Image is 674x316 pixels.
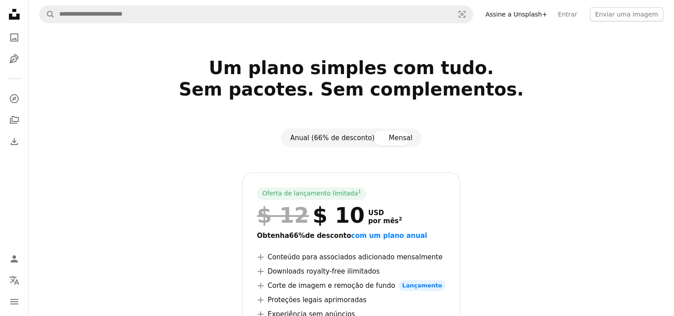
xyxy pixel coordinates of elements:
a: Fotos [5,29,23,46]
div: $ 10 [257,204,365,227]
button: Obtenha66%de descontocom um plano anual [257,230,427,241]
button: Pesquise na Unsplash [40,6,55,23]
button: Pesquisa visual [451,6,473,23]
a: Início — Unsplash [5,5,23,25]
a: Ilustrações [5,50,23,68]
h2: Um plano simples com tudo. Sem pacotes. Sem complementos. [65,57,638,121]
li: Proteções legais aprimoradas [257,295,446,305]
li: Conteúdo para associados adicionado mensalmente [257,252,446,262]
a: Coleções [5,111,23,129]
span: com um plano anual [351,232,427,240]
a: 1 [356,189,363,198]
a: Entrar / Cadastrar-se [5,250,23,268]
div: Oferta de lançamento limitada [257,187,367,200]
form: Pesquise conteúdo visual em todo o site [39,5,473,23]
li: Downloads royalty-free ilimitados [257,266,446,277]
a: 2 [397,217,404,225]
span: USD [368,209,402,217]
span: $ 12 [257,204,309,227]
button: Idioma [5,271,23,289]
a: Entrar [552,7,582,21]
sup: 1 [358,189,361,194]
button: Enviar uma imagem [590,7,663,21]
a: Histórico de downloads [5,133,23,150]
sup: 2 [399,216,402,222]
button: Mensal [382,130,420,146]
a: Explorar [5,90,23,108]
span: por mês [368,217,402,225]
a: Assine a Unsplash+ [480,7,553,21]
button: Menu [5,293,23,311]
button: Anual (66% de desconto) [283,130,381,146]
li: Corte de imagem e remoção de fundo [257,280,446,291]
span: Lançamento [399,280,446,291]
